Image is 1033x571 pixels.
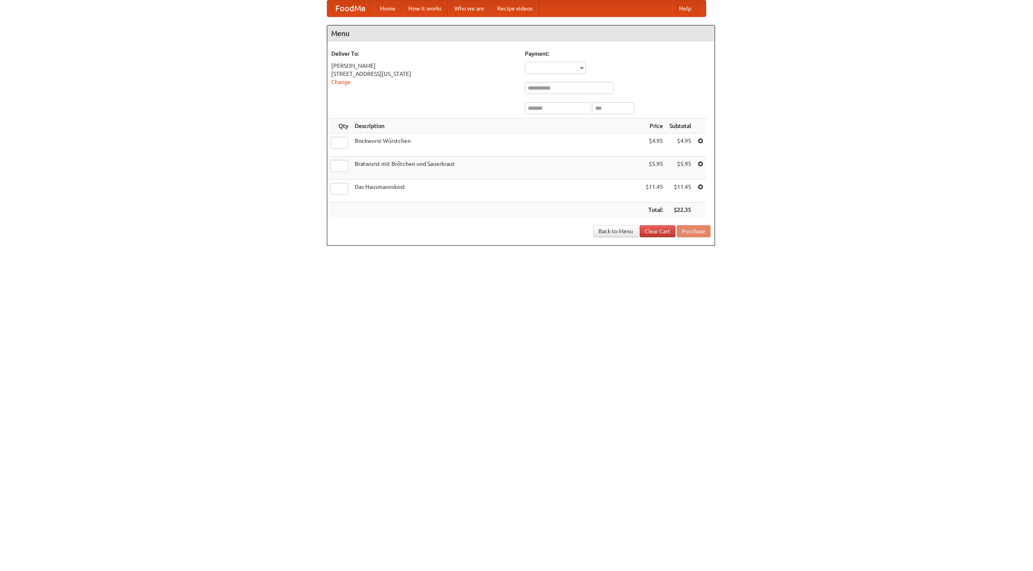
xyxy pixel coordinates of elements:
[642,203,666,218] th: Total:
[448,0,491,17] a: Who we are
[327,25,715,42] h4: Menu
[593,225,638,237] a: Back to Menu
[351,134,642,157] td: Bockwurst Würstchen
[331,50,517,58] h5: Deliver To:
[491,0,539,17] a: Recipe videos
[666,203,694,218] th: $22.35
[331,70,517,78] div: [STREET_ADDRESS][US_STATE]
[327,119,351,134] th: Qty
[673,0,698,17] a: Help
[666,134,694,157] td: $4.95
[666,157,694,180] td: $5.95
[351,180,642,203] td: Das Hausmannskost
[351,119,642,134] th: Description
[327,0,374,17] a: FoodMe
[351,157,642,180] td: Bratwurst mit Brötchen und Sauerkraut
[374,0,402,17] a: Home
[642,180,666,203] td: $11.45
[331,62,517,70] div: [PERSON_NAME]
[402,0,448,17] a: How it works
[640,225,675,237] a: Clear Cart
[666,119,694,134] th: Subtotal
[666,180,694,203] td: $11.45
[331,79,351,85] a: Change
[642,134,666,157] td: $4.95
[525,50,711,58] h5: Payment:
[642,119,666,134] th: Price
[677,225,711,237] button: Purchase
[642,157,666,180] td: $5.95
